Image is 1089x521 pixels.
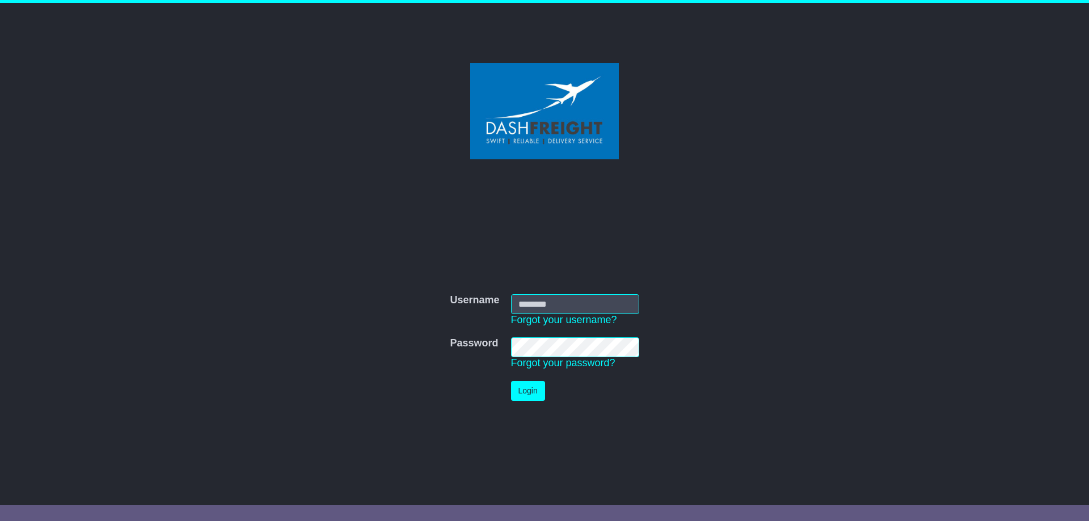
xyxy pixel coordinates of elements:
a: Forgot your username? [511,314,617,325]
label: Username [450,294,499,307]
a: Forgot your password? [511,357,615,368]
img: Dash Freight [470,63,619,159]
button: Login [511,381,545,401]
label: Password [450,337,498,350]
